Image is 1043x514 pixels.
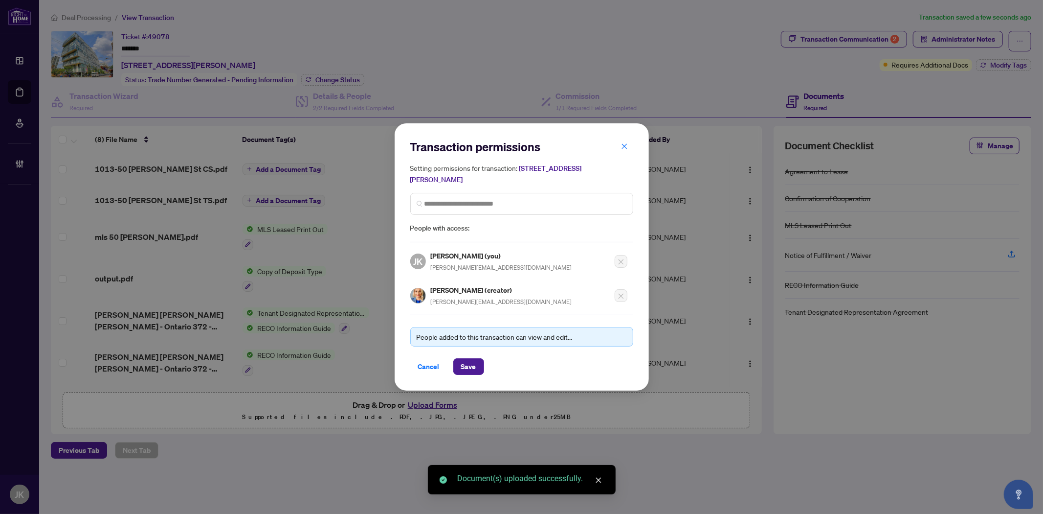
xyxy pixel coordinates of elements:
[593,475,604,486] a: Close
[410,139,633,155] h2: Transaction permissions
[1004,480,1033,509] button: Open asap
[410,358,447,375] button: Cancel
[453,358,484,375] button: Save
[431,298,572,305] span: [PERSON_NAME][EMAIL_ADDRESS][DOMAIN_NAME]
[417,201,422,207] img: search_icon
[431,250,572,261] h5: [PERSON_NAME] (you)
[410,163,633,185] h5: Setting permissions for transaction:
[431,284,572,296] h5: [PERSON_NAME] (creator)
[440,476,447,484] span: check-circle
[461,359,476,374] span: Save
[413,255,422,268] span: JK
[417,331,627,342] div: People added to this transaction can view and edit...
[595,477,602,484] span: close
[431,264,572,271] span: [PERSON_NAME][EMAIL_ADDRESS][DOMAIN_NAME]
[410,223,633,234] span: People with access:
[410,164,582,184] span: [STREET_ADDRESS][PERSON_NAME]
[457,473,604,485] div: Document(s) uploaded successfully.
[621,143,628,150] span: close
[411,288,425,303] img: Profile Icon
[418,359,440,374] span: Cancel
